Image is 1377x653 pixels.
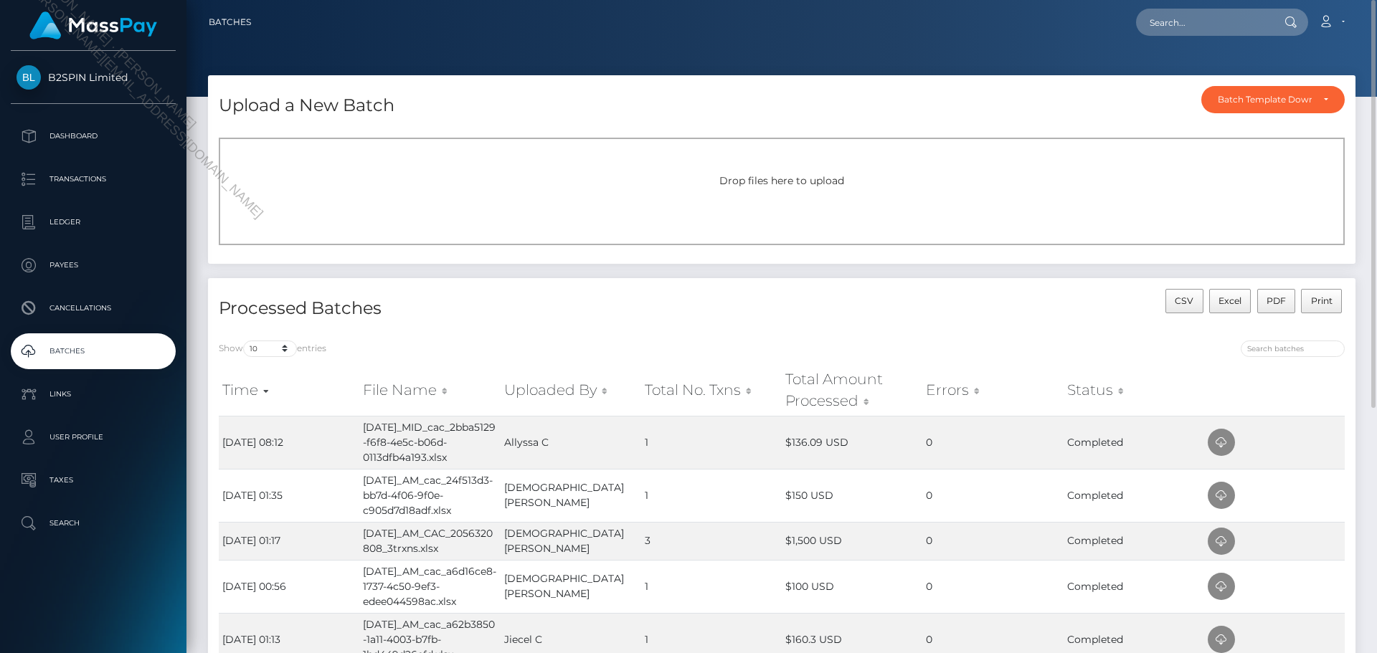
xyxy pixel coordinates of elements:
input: Search batches [1241,340,1345,357]
th: Total No. Txns: activate to sort column ascending [641,365,782,416]
th: Total Amount Processed: activate to sort column ascending [782,365,922,416]
span: B2SPIN Limited [11,71,176,84]
td: 0 [922,416,1063,469]
td: 1 [641,416,782,469]
th: Errors: activate to sort column ascending [922,365,1063,416]
a: Batches [209,7,251,37]
th: Time: activate to sort column ascending [219,365,359,416]
td: 3 [641,522,782,560]
img: B2SPIN Limited [16,65,41,90]
p: Transactions [16,168,170,190]
a: Search [11,505,176,541]
td: [DATE] 01:17 [219,522,359,560]
a: Cancellations [11,290,176,326]
a: Transactions [11,161,176,197]
td: [DEMOGRAPHIC_DATA] [PERSON_NAME] [501,469,641,522]
h4: Upload a New Batch [219,93,394,118]
h4: Processed Batches [219,296,771,321]
p: Taxes [16,470,170,491]
td: 0 [922,560,1063,613]
td: Completed [1064,469,1204,522]
td: [DATE] 00:56 [219,560,359,613]
th: Uploaded By: activate to sort column ascending [501,365,641,416]
div: Batch Template Download [1218,94,1312,105]
p: Ledger [16,211,170,233]
td: Completed [1064,522,1204,560]
input: Search... [1136,9,1271,36]
p: Batches [16,340,170,362]
td: [DATE]_AM_cac_24f513d3-bb7d-4f06-9f0e-c905d7d18adf.xlsx [359,469,500,522]
td: $136.09 USD [782,416,922,469]
a: User Profile [11,419,176,455]
img: MassPay Logo [29,11,157,39]
button: Excel [1209,289,1251,313]
a: Dashboard [11,118,176,154]
td: $150 USD [782,469,922,522]
p: User Profile [16,426,170,448]
p: Search [16,513,170,534]
button: CSV [1165,289,1203,313]
td: [DATE] 08:12 [219,416,359,469]
span: PDF [1267,295,1286,306]
select: Showentries [243,340,297,357]
td: Completed [1064,416,1204,469]
span: Excel [1219,295,1241,306]
span: Print [1311,295,1333,306]
td: $100 USD [782,560,922,613]
td: [DATE]_MID_cac_2bba5129-f6f8-4e5c-b06d-0113dfb4a193.xlsx [359,416,500,469]
button: PDF [1257,289,1296,313]
label: Show entries [219,340,326,357]
p: Cancellations [16,297,170,319]
p: Payees [16,254,170,276]
span: Drop files here to upload [719,174,844,187]
td: 0 [922,469,1063,522]
td: [DEMOGRAPHIC_DATA] [PERSON_NAME] [501,560,641,613]
td: 0 [922,522,1063,560]
p: Dashboard [16,125,170,147]
td: [DATE] 01:35 [219,469,359,522]
td: 1 [641,469,782,522]
a: Links [11,376,176,412]
td: [DATE]_AM_cac_a6d16ce8-1737-4c50-9ef3-edee044598ac.xlsx [359,560,500,613]
td: $1,500 USD [782,522,922,560]
a: Payees [11,247,176,283]
td: [DEMOGRAPHIC_DATA] [PERSON_NAME] [501,522,641,560]
th: File Name: activate to sort column ascending [359,365,500,416]
td: 1 [641,560,782,613]
span: CSV [1175,295,1193,306]
p: Links [16,383,170,405]
a: Ledger [11,204,176,240]
button: Print [1301,289,1342,313]
td: Allyssa C [501,416,641,469]
td: [DATE]_AM_CAC_2056320808_3trxns.xlsx [359,522,500,560]
td: Completed [1064,560,1204,613]
a: Batches [11,333,176,369]
a: Taxes [11,462,176,498]
th: Status: activate to sort column ascending [1064,365,1204,416]
button: Batch Template Download [1201,86,1345,113]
